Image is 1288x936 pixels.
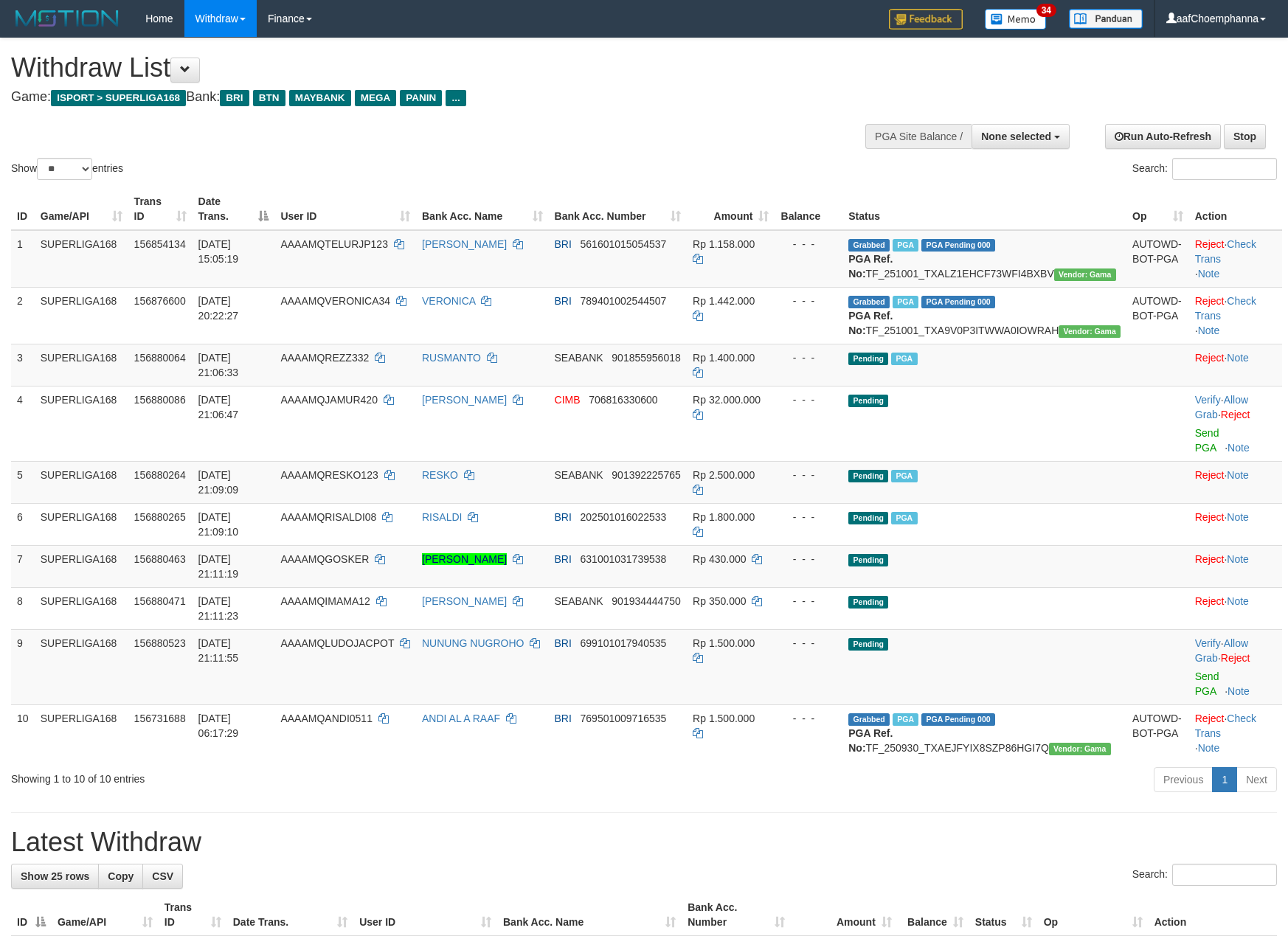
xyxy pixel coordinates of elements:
span: BRI [555,713,572,724]
button: None selected [972,124,1070,149]
a: Next [1236,767,1277,792]
div: - - - [780,468,837,482]
span: Grabbed [848,713,890,726]
span: Rp 1.158.000 [693,238,755,250]
a: Stop [1224,124,1266,149]
span: Grabbed [848,296,890,308]
td: · · [1189,230,1282,288]
td: 1 [11,230,35,288]
h1: Latest Withdraw [11,828,1277,857]
span: Grabbed [848,239,890,252]
td: TF_250930_TXAEJFYIX8SZP86HGI7Q [842,704,1126,761]
span: Pending [848,470,888,482]
span: Rp 1.442.000 [693,295,755,307]
a: Check Trans [1195,295,1256,322]
span: Pending [848,638,888,651]
td: SUPERLIGA168 [35,545,128,587]
span: [DATE] 21:09:09 [198,469,239,496]
a: Reject [1221,409,1250,420]
a: Reject [1195,469,1225,481]
a: RESKO [422,469,458,481]
h4: Game: Bank: [11,90,844,105]
div: - - - [780,636,837,651]
a: Reject [1195,713,1225,724]
td: AUTOWD-BOT-PGA [1126,230,1189,288]
div: - - - [780,711,837,726]
span: 156731688 [134,713,186,724]
span: Copy 901392225765 to clipboard [612,469,680,481]
div: - - - [780,552,837,566]
span: Rp 2.500.000 [693,469,755,481]
span: Copy 789401002544507 to clipboard [581,295,667,307]
img: Button%20Memo.svg [985,9,1047,30]
span: AAAAMQANDI0511 [280,713,373,724]
input: Search: [1172,158,1277,180]
span: [DATE] 21:11:23 [198,595,239,622]
td: · · [1189,704,1282,761]
td: · [1189,461,1282,503]
a: RISALDI [422,511,462,523]
span: AAAAMQGOSKER [280,553,369,565]
td: SUPERLIGA168 [35,587,128,629]
a: Reject [1195,238,1225,250]
div: - - - [780,392,837,407]
a: Check Trans [1195,713,1256,739]
a: RUSMANTO [422,352,481,364]
span: Rp 1.500.000 [693,713,755,724]
a: [PERSON_NAME] [422,553,507,565]
a: Note [1198,325,1220,336]
span: AAAAMQVERONICA34 [280,295,390,307]
a: Note [1227,352,1249,364]
th: ID [11,188,35,230]
td: 4 [11,386,35,461]
div: - - - [780,294,837,308]
span: PGA Pending [921,296,995,308]
span: ... [446,90,465,106]
span: Pending [848,512,888,524]
img: MOTION_logo.png [11,7,123,30]
th: User ID: activate to sort column ascending [274,188,416,230]
span: Copy 769501009716535 to clipboard [581,713,667,724]
span: 156880064 [134,352,186,364]
th: Date Trans.: activate to sort column descending [193,188,275,230]
span: · [1195,637,1248,664]
span: [DATE] 21:11:19 [198,553,239,580]
a: Verify [1195,637,1221,649]
span: CSV [152,870,173,882]
th: Game/API: activate to sort column ascending [52,894,159,936]
span: AAAAMQTELURJP123 [280,238,388,250]
a: NUNUNG NUGROHO [422,637,524,649]
td: 8 [11,587,35,629]
div: - - - [780,350,837,365]
span: BTN [253,90,285,106]
span: Vendor URL: https://trx31.1velocity.biz [1049,743,1111,755]
td: 2 [11,287,35,344]
span: AAAAMQJAMUR420 [280,394,377,406]
td: TF_251001_TXA9V0P3ITWWA0IOWRAH [842,287,1126,344]
a: Reject [1195,295,1225,307]
a: Show 25 rows [11,864,99,889]
td: AUTOWD-BOT-PGA [1126,704,1189,761]
a: Verify [1195,394,1221,406]
span: MEGA [355,90,397,106]
td: 6 [11,503,35,545]
td: SUPERLIGA168 [35,287,128,344]
span: 156854134 [134,238,186,250]
span: CIMB [555,394,581,406]
a: [PERSON_NAME] [422,238,507,250]
label: Show entries [11,158,123,180]
td: SUPERLIGA168 [35,629,128,704]
a: VERONICA [422,295,475,307]
span: Rp 32.000.000 [693,394,761,406]
td: TF_251001_TXALZ1EHCF73WFI4BXBV [842,230,1126,288]
a: Send PGA [1195,427,1219,454]
span: Pending [848,596,888,609]
span: Copy 631001031739538 to clipboard [581,553,667,565]
td: · · [1189,629,1282,704]
span: Marked by aafsengchandara [893,239,918,252]
td: · [1189,587,1282,629]
span: PANIN [400,90,442,106]
td: · [1189,545,1282,587]
span: Marked by aafromsomean [891,470,917,482]
span: Rp 1.400.000 [693,352,755,364]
